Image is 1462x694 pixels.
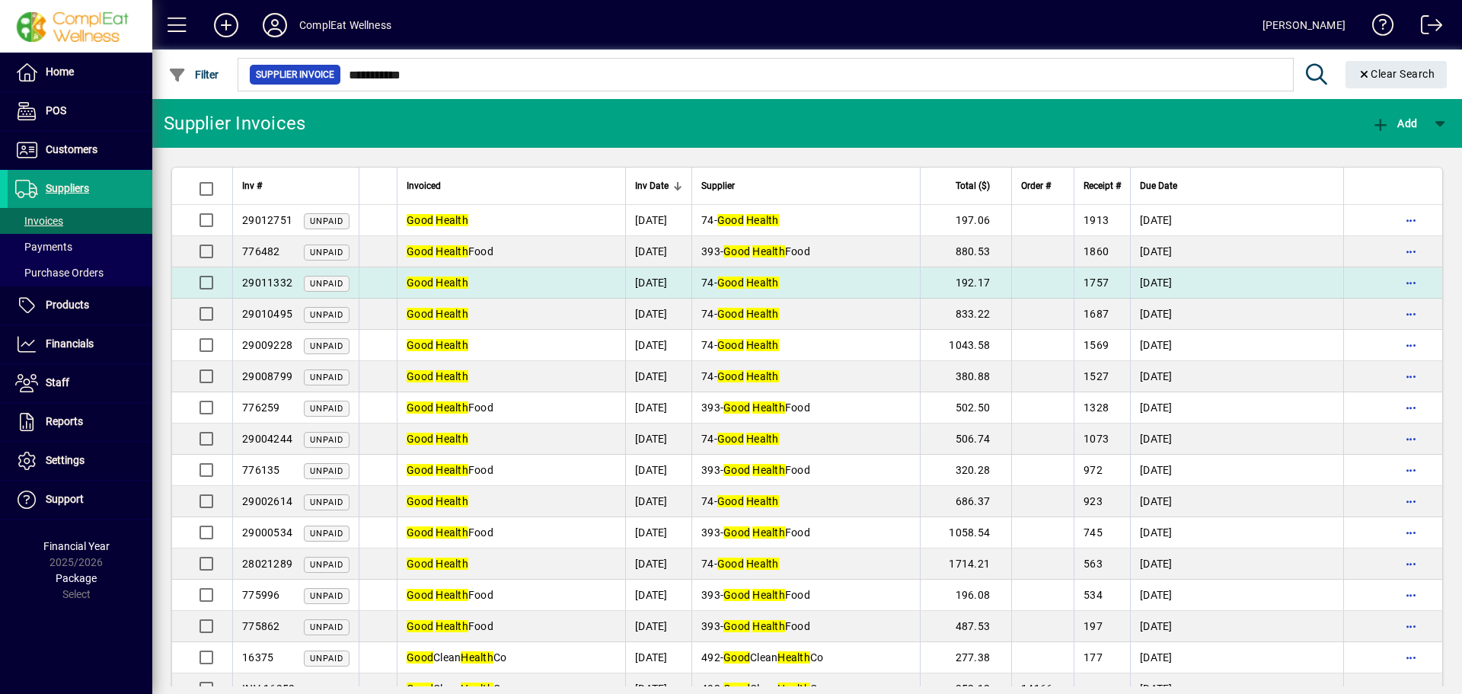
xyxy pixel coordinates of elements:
[723,526,810,539] span: Food
[746,277,779,289] em: Health
[8,481,152,519] a: Support
[1130,611,1343,642] td: [DATE]
[242,620,280,632] span: 775862
[407,495,433,507] em: Good
[701,177,911,194] div: Supplier
[310,466,343,476] span: Unpaid
[1084,433,1109,445] span: 1073
[1361,3,1394,53] a: Knowledge Base
[1130,361,1343,392] td: [DATE]
[701,214,714,226] span: 74
[752,245,785,257] em: Health
[1371,117,1417,130] span: Add
[625,486,691,517] td: [DATE]
[701,589,720,601] span: 393
[691,642,920,673] td: -
[1399,239,1423,264] button: More options
[723,589,750,601] em: Good
[691,548,920,580] td: -
[1084,620,1103,632] span: 197
[164,111,305,136] div: Supplier Invoices
[310,310,343,320] span: Unpaid
[723,651,823,664] span: Clean Co
[242,526,292,539] span: 29000534
[691,424,920,455] td: -
[407,651,433,664] em: Good
[407,651,506,664] span: Clean Co
[1130,392,1343,424] td: [DATE]
[1368,110,1421,137] button: Add
[723,526,750,539] em: Good
[310,560,343,570] span: Unpaid
[242,214,292,226] span: 29012751
[8,260,152,286] a: Purchase Orders
[920,205,1011,236] td: 197.06
[625,299,691,330] td: [DATE]
[436,464,468,476] em: Health
[407,620,433,632] em: Good
[1399,302,1423,326] button: More options
[920,299,1011,330] td: 833.22
[1140,177,1334,194] div: Due Date
[8,325,152,363] a: Financials
[625,517,691,548] td: [DATE]
[746,339,779,351] em: Health
[1130,517,1343,548] td: [DATE]
[701,464,720,476] span: 393
[723,620,810,632] span: Food
[1262,13,1345,37] div: [PERSON_NAME]
[920,642,1011,673] td: 277.38
[752,589,785,601] em: Health
[1084,277,1109,289] span: 1757
[746,495,779,507] em: Health
[691,611,920,642] td: -
[407,433,433,445] em: Good
[625,205,691,236] td: [DATE]
[625,548,691,580] td: [DATE]
[752,464,785,476] em: Health
[436,339,468,351] em: Health
[436,370,468,382] em: Health
[920,548,1011,580] td: 1714.21
[1130,455,1343,486] td: [DATE]
[1399,333,1423,357] button: More options
[436,433,468,445] em: Health
[256,67,334,82] span: Supplier Invoice
[46,454,85,466] span: Settings
[407,558,433,570] em: Good
[746,308,779,320] em: Health
[242,245,280,257] span: 776482
[1140,177,1177,194] span: Due Date
[251,11,299,39] button: Profile
[920,361,1011,392] td: 380.88
[310,529,343,539] span: Unpaid
[717,370,744,382] em: Good
[407,245,493,257] span: Food
[723,401,810,414] span: Food
[46,376,69,389] span: Staff
[625,424,691,455] td: [DATE]
[310,622,343,632] span: Unpaid
[691,517,920,548] td: -
[46,182,89,194] span: Suppliers
[164,61,223,88] button: Filter
[242,308,292,320] span: 29010495
[407,589,433,601] em: Good
[746,370,779,382] em: Health
[1399,458,1423,482] button: More options
[8,92,152,130] a: POS
[407,464,493,476] span: Food
[46,415,83,427] span: Reports
[701,433,714,445] span: 74
[407,308,433,320] em: Good
[242,558,292,570] span: 28021289
[310,216,343,226] span: Unpaid
[436,245,468,257] em: Health
[625,236,691,267] td: [DATE]
[407,620,493,632] span: Food
[461,651,493,664] em: Health
[1399,395,1423,420] button: More options
[701,495,714,507] span: 74
[625,455,691,486] td: [DATE]
[407,370,433,382] em: Good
